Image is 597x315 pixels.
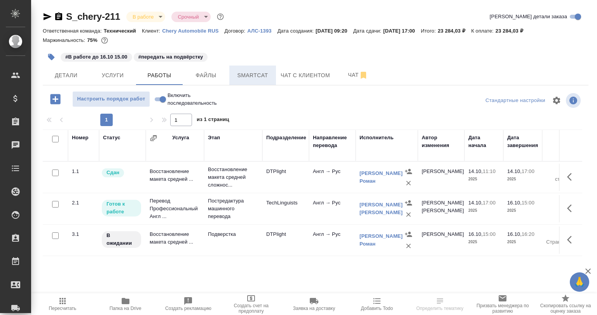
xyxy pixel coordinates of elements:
button: Здесь прячутся важные кнопки [562,230,581,249]
p: 22 [546,168,577,175]
span: В работе до 16.10 15.00 [60,53,133,60]
span: Создать рекламацию [165,306,211,311]
div: Статус [103,134,120,142]
span: Настроить порядок работ [77,95,146,104]
span: 🙏 [573,274,586,290]
button: Призвать менеджера по развитию [471,293,534,315]
td: Англ → Рус [309,195,356,222]
span: Определить тематику [416,306,463,311]
p: 2025 [468,238,499,246]
p: [DATE] 17:00 [383,28,421,34]
span: Включить последовательность [168,92,217,107]
p: 17:00 [483,200,496,206]
button: Назначить [403,228,414,240]
span: передать на подвёрстку [133,53,209,60]
span: Скопировать ссылку на оценку заказа [539,303,592,314]
button: Здесь прячутся важные кнопки [562,168,581,186]
p: Клиент: [142,28,162,34]
p: Маржинальность: [43,37,87,43]
div: 3.1 [72,230,95,238]
td: Восстановление макета средней ... [146,227,204,254]
td: [PERSON_NAME] [418,164,464,191]
button: Удалить [403,177,414,189]
td: [PERSON_NAME] [PERSON_NAME] [418,195,464,222]
p: Постредактура машинного перевода [208,197,258,220]
button: Добавить тэг [43,48,60,66]
div: Этап [208,134,220,142]
button: Скопировать ссылку на оценку заказа [534,293,597,315]
button: Назначить [403,166,414,177]
button: 4828.00 RUB; [99,35,110,45]
a: [PERSON_NAME] [PERSON_NAME] [360,202,403,215]
button: Определить тематику [408,293,471,315]
span: Файлы [187,71,225,80]
p: #В работе до 16.10 15.00 [65,53,127,61]
p: Восстановление макета средней сложнос... [208,166,258,189]
td: DTPlight [262,227,309,254]
p: Итого: [421,28,438,34]
div: Направление перевода [313,134,352,149]
p: 16.10, [468,231,483,237]
td: Англ → Рус [309,164,356,191]
p: 14.10, [468,200,483,206]
p: Дата сдачи: [353,28,383,34]
p: 15:00 [522,200,534,206]
p: К оплате: [471,28,496,34]
a: [PERSON_NAME] Роман [360,170,403,184]
svg: Отписаться [359,71,368,80]
button: Заявка на доставку [283,293,346,315]
button: Скопировать ссылку для ЯМессенджера [43,12,52,21]
span: Заявка на доставку [293,306,335,311]
button: Доп статусы указывают на важность/срочность заказа [215,12,225,22]
p: Сдан [106,169,119,177]
span: Работы [141,71,178,80]
span: Настроить таблицу [547,91,566,110]
p: Дата создания: [278,28,316,34]
span: Чат с клиентом [281,71,330,80]
p: Готов к работе [106,200,136,216]
button: Создать рекламацию [157,293,220,315]
p: 2025 [507,175,538,183]
button: Скопировать ссылку [54,12,63,21]
div: В работе [171,12,210,22]
p: Подверстка [208,230,258,238]
span: Создать счет на предоплату [224,303,278,314]
p: [DATE] 09:20 [316,28,353,34]
p: 16.10, [507,200,522,206]
span: Пересчитать [49,306,76,311]
div: В работе [126,12,165,22]
span: Услуги [94,71,131,80]
p: 2025 [507,238,538,246]
div: Исполнитель может приступить к работе [101,199,142,217]
td: TechLinguists [262,195,309,222]
td: Восстановление макета средней ... [146,164,204,191]
button: В работе [130,14,156,20]
div: split button [484,95,547,107]
p: 2025 [468,207,499,215]
div: Дата завершения [507,134,538,149]
div: 1.1 [72,168,95,175]
td: DTPlight [262,164,309,191]
button: Удалить [403,209,414,220]
p: Страница А4 [546,238,577,246]
div: Менеджер проверил работу исполнителя, передает ее на следующий этап [101,168,142,178]
p: 4 124 [546,199,577,207]
button: Пересчитать [31,293,94,315]
button: Здесь прячутся важные кнопки [562,199,581,218]
div: Номер [72,134,89,142]
p: 23 284,03 ₽ [496,28,529,34]
button: Создать счет на предоплату [220,293,283,315]
p: 14.10, [507,168,522,174]
span: из 1 страниц [197,115,229,126]
p: 15:00 [483,231,496,237]
p: Технический [104,28,142,34]
td: Англ → Рус [309,227,356,254]
p: 11:10 [483,168,496,174]
span: Папка на Drive [110,306,141,311]
p: 17:00 [522,168,534,174]
div: Исполнитель назначен, приступать к работе пока рано [101,230,142,249]
div: Общий объем [546,134,577,149]
button: Удалить [403,240,414,252]
p: АЛС-1393 [247,28,277,34]
a: S_chery-211 [66,11,120,22]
